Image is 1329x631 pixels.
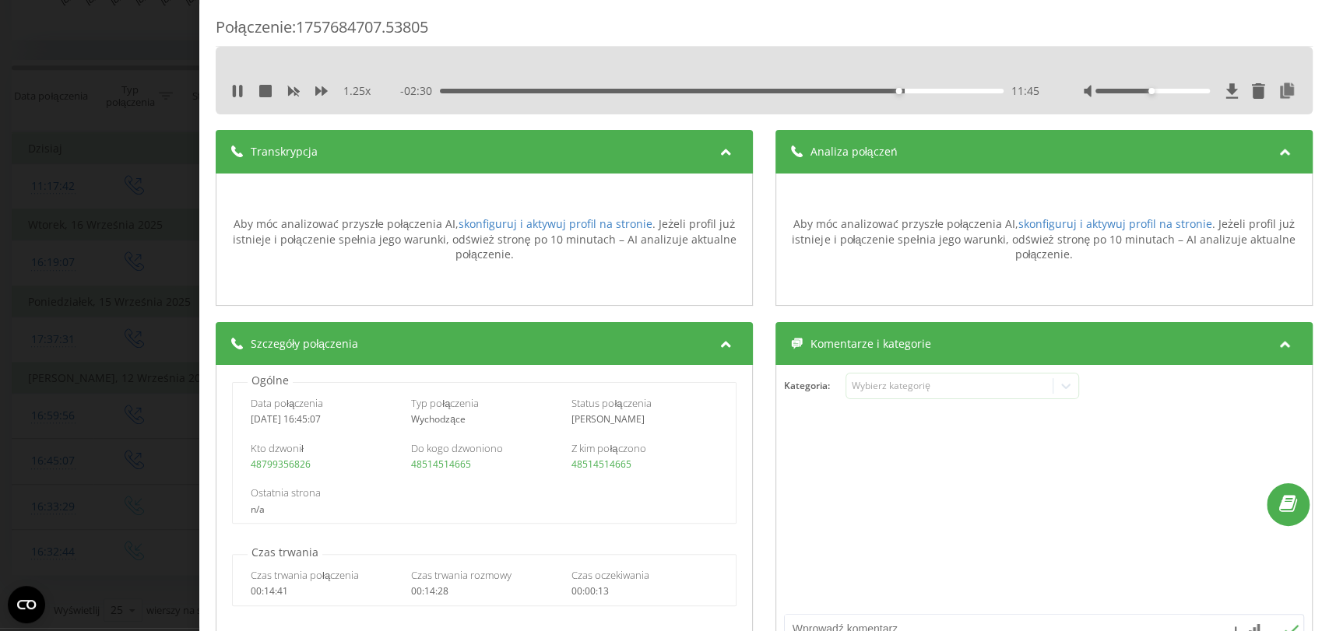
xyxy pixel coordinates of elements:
div: [DATE] 16:45:07 [251,414,397,425]
span: Analiza połączeń [810,144,898,160]
div: n/a [251,504,718,515]
a: 48799356826 [251,457,311,471]
span: Typ połączenia [411,396,479,410]
span: - 02:30 [400,83,440,99]
div: Połączenie : 1757684707.53805 [216,16,1313,47]
span: Czas oczekiwania [571,568,649,582]
span: Status połączenia [571,396,651,410]
span: Komentarze i kategorie [810,336,931,352]
h4: Kategoria : [784,380,846,391]
div: Wybierz kategorię [852,380,1046,392]
span: Czas trwania połączenia [251,568,359,582]
span: Z kim połączono [571,441,645,455]
div: Accessibility label [1148,88,1155,94]
div: Aby móc analizować przyszłe połączenia AI, . Jeżeli profil już istnieje i połączenie spełnia jego... [784,216,1304,262]
div: Accessibility label [895,88,902,94]
span: Wychodzące [411,412,466,426]
p: Ogólne [248,373,293,388]
span: 11:45 [1011,83,1039,99]
a: 48514514665 [411,457,471,471]
span: Transkrypcja [251,144,318,160]
span: [PERSON_NAME] [571,412,645,426]
a: skonfiguruj i aktywuj profil na stronie [1018,216,1212,231]
span: Kto dzwonił [251,441,304,455]
span: Ostatnia strona [251,486,321,500]
span: Do kogo dzwoniono [411,441,503,455]
a: 48514514665 [571,457,631,471]
div: 00:00:13 [571,586,718,597]
p: Czas trwania [248,545,322,560]
a: skonfiguruj i aktywuj profil na stronie [459,216,652,231]
span: 1.25 x [343,83,371,99]
button: Open CMP widget [8,586,45,623]
div: 00:14:28 [411,586,557,597]
span: Data połączenia [251,396,323,410]
span: Szczegóły połączenia [251,336,358,352]
div: 00:14:41 [251,586,397,597]
div: Aby móc analizować przyszłe połączenia AI, . Jeżeli profil już istnieje i połączenie spełnia jego... [224,216,744,262]
span: Czas trwania rozmowy [411,568,512,582]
